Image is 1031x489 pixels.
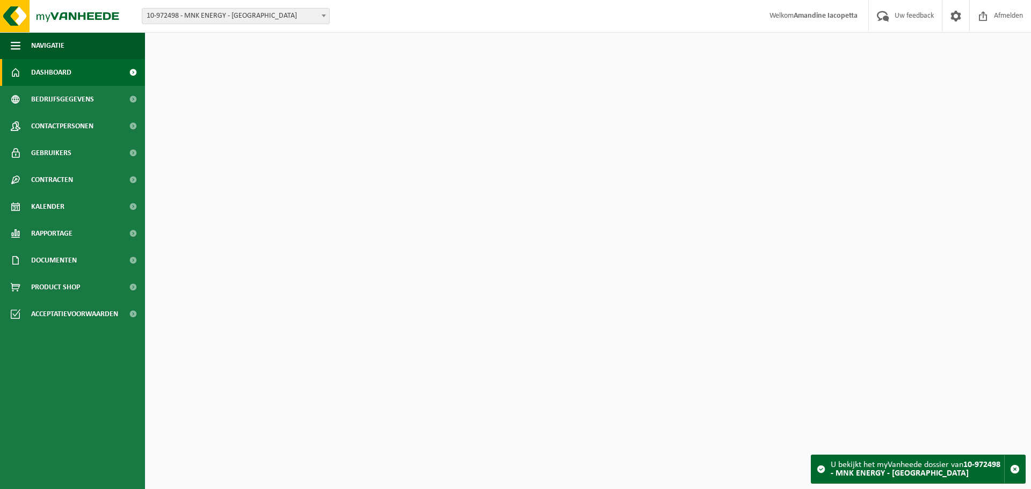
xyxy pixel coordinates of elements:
[31,32,64,59] span: Navigatie
[31,140,71,166] span: Gebruikers
[831,455,1004,483] div: U bekijkt het myVanheede dossier van
[31,220,72,247] span: Rapportage
[31,113,93,140] span: Contactpersonen
[31,86,94,113] span: Bedrijfsgegevens
[31,301,118,327] span: Acceptatievoorwaarden
[831,461,1000,478] strong: 10-972498 - MNK ENERGY - [GEOGRAPHIC_DATA]
[31,59,71,86] span: Dashboard
[31,247,77,274] span: Documenten
[31,166,73,193] span: Contracten
[31,193,64,220] span: Kalender
[142,8,330,24] span: 10-972498 - MNK ENERGY - SAINT-SERVAIS
[31,274,80,301] span: Product Shop
[794,12,858,20] strong: Amandine Iacopetta
[142,9,329,24] span: 10-972498 - MNK ENERGY - SAINT-SERVAIS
